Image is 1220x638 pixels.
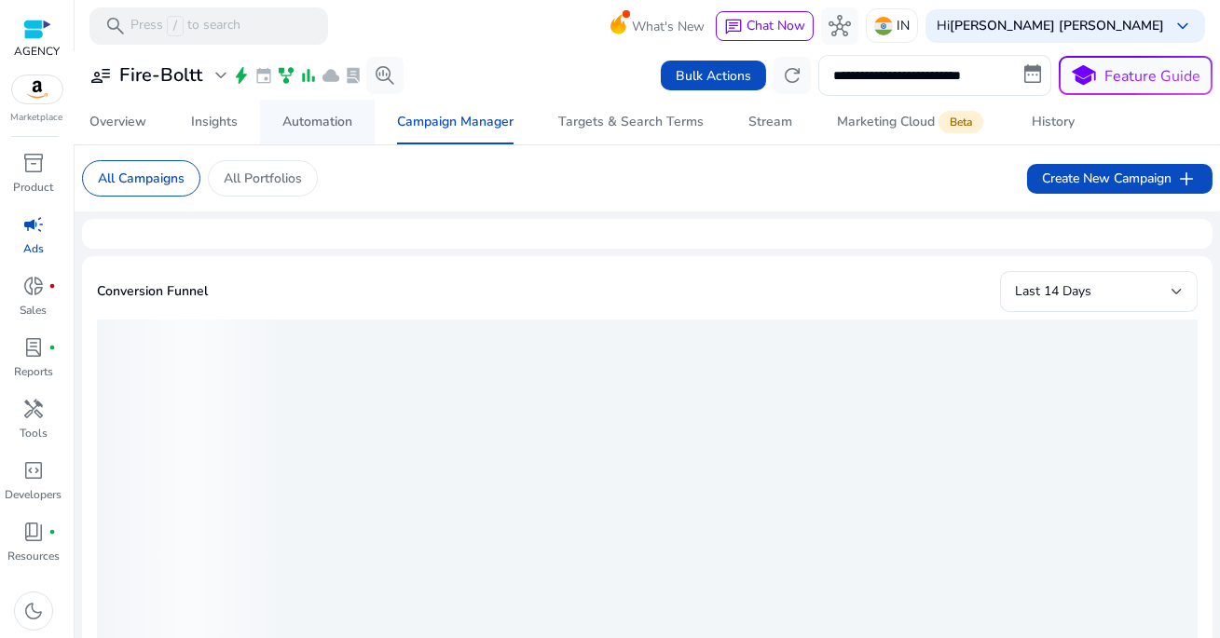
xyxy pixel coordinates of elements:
[829,15,851,37] span: hub
[254,66,273,85] span: event
[558,115,704,129] div: Targets & Search Terms
[232,66,251,85] span: bolt
[277,66,295,85] span: family_history
[1015,282,1091,300] span: Last 14 Days
[14,363,53,380] p: Reports
[299,66,318,85] span: bar_chart
[874,17,893,35] img: in.svg
[897,9,910,42] p: IN
[22,600,45,622] span: dark_mode
[821,7,858,45] button: hub
[322,66,340,85] span: cloud
[748,115,792,129] div: Stream
[97,284,208,300] h5: Conversion Funnel
[950,17,1164,34] b: [PERSON_NAME] [PERSON_NAME]
[48,282,56,290] span: fiber_manual_record
[48,528,56,536] span: fiber_manual_record
[781,64,803,87] span: refresh
[344,66,363,85] span: lab_profile
[22,213,45,236] span: campaign
[22,152,45,174] span: inventory_2
[167,16,184,36] span: /
[11,111,63,125] p: Marketplace
[12,75,62,103] img: amazon.svg
[366,57,404,94] button: search_insights
[774,57,811,94] button: refresh
[716,11,814,41] button: chatChat Now
[6,486,62,503] p: Developers
[1071,62,1098,89] span: school
[22,275,45,297] span: donut_small
[7,548,60,564] p: Resources
[14,43,60,60] p: AGENCY
[661,61,766,90] button: Bulk Actions
[130,16,240,36] p: Press to search
[282,115,352,129] div: Automation
[210,64,232,87] span: expand_more
[89,115,146,129] div: Overview
[937,20,1164,33] p: Hi
[724,18,743,36] span: chat
[224,169,302,188] p: All Portfolios
[939,111,983,133] span: Beta
[21,302,48,319] p: Sales
[14,179,54,196] p: Product
[22,336,45,359] span: lab_profile
[1027,164,1213,194] button: Create New Campaignadd
[1032,115,1075,129] div: History
[632,10,705,43] span: What's New
[23,240,44,257] p: Ads
[22,398,45,420] span: handyman
[1172,15,1194,37] span: keyboard_arrow_down
[397,115,514,129] div: Campaign Manager
[374,64,396,87] span: search_insights
[1175,168,1198,190] span: add
[98,169,185,188] p: All Campaigns
[22,521,45,543] span: book_4
[89,64,112,87] span: user_attributes
[191,115,238,129] div: Insights
[48,344,56,351] span: fiber_manual_record
[676,66,751,86] span: Bulk Actions
[837,115,987,129] div: Marketing Cloud
[747,17,805,34] span: Chat Now
[22,459,45,482] span: code_blocks
[20,425,48,441] p: Tools
[1042,168,1198,190] span: Create New Campaign
[119,64,202,87] h3: Fire-Boltt
[1059,56,1213,95] button: schoolFeature Guide
[1105,65,1201,88] p: Feature Guide
[104,15,127,37] span: search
